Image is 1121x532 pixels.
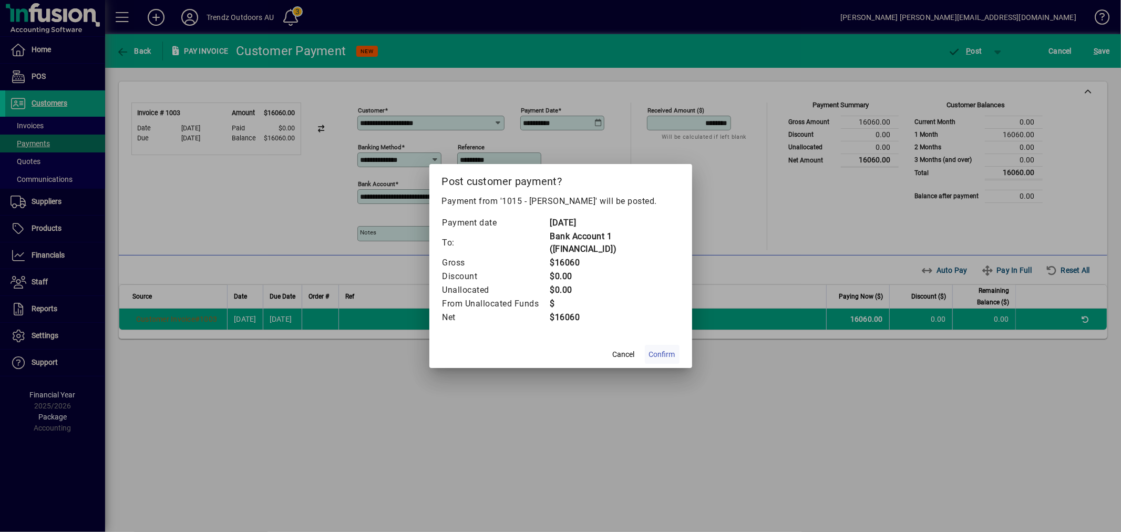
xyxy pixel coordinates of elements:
td: Unallocated [442,283,550,297]
td: $ [550,297,680,311]
td: Bank Account 1 ([FINANCIAL_ID]) [550,230,680,256]
td: [DATE] [550,216,680,230]
span: Cancel [613,349,635,360]
td: $16060 [550,311,680,324]
td: To: [442,230,550,256]
button: Confirm [645,345,680,364]
td: Payment date [442,216,550,230]
td: Net [442,311,550,324]
td: Discount [442,270,550,283]
td: $0.00 [550,283,680,297]
td: $0.00 [550,270,680,283]
span: Confirm [649,349,675,360]
td: From Unallocated Funds [442,297,550,311]
h2: Post customer payment? [429,164,692,195]
td: Gross [442,256,550,270]
td: $16060 [550,256,680,270]
p: Payment from '1015 - [PERSON_NAME]' will be posted. [442,195,680,208]
button: Cancel [607,345,641,364]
